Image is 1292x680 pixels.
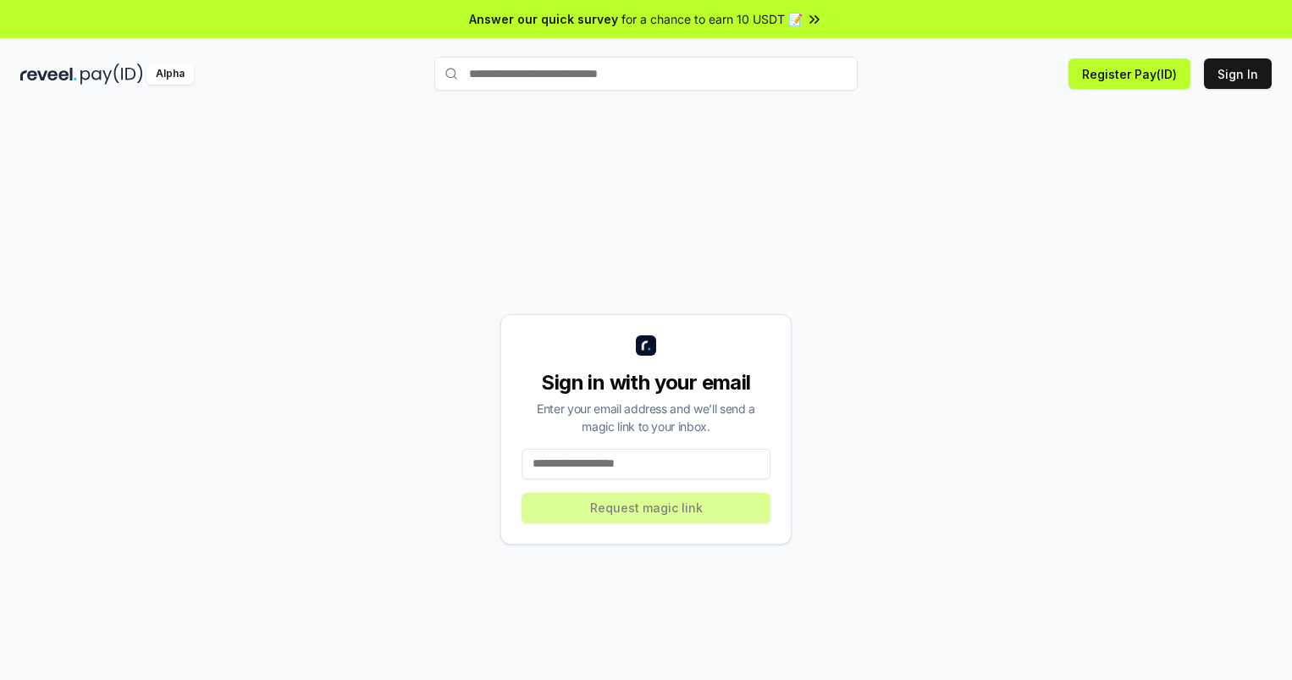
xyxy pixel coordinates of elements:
span: Answer our quick survey [469,10,618,28]
img: pay_id [80,64,143,85]
span: for a chance to earn 10 USDT 📝 [621,10,803,28]
button: Register Pay(ID) [1068,58,1190,89]
img: logo_small [636,335,656,356]
button: Sign In [1204,58,1272,89]
img: reveel_dark [20,64,77,85]
div: Enter your email address and we’ll send a magic link to your inbox. [522,400,770,435]
div: Alpha [146,64,194,85]
div: Sign in with your email [522,369,770,396]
